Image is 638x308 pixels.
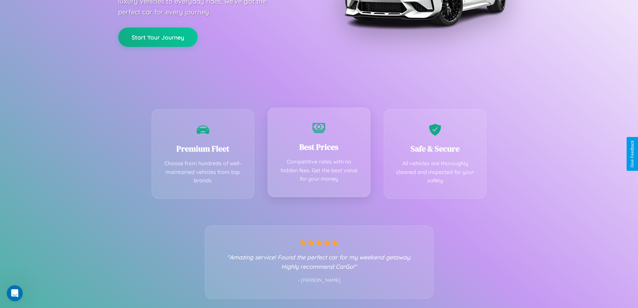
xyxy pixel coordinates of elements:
p: All vehicles are thoroughly cleaned and inspected for your safety [394,159,476,185]
h3: Premium Fleet [162,143,244,154]
div: Give Feedback [630,140,635,168]
p: - [PERSON_NAME] [219,276,420,285]
h3: Safe & Secure [394,143,476,154]
p: Competitive rates with no hidden fees. Get the best value for your money [278,158,360,183]
iframe: Intercom live chat [7,285,23,301]
p: "Amazing service! Found the perfect car for my weekend getaway. Highly recommend CarGo!" [219,252,420,271]
button: Start Your Journey [118,27,198,47]
h3: Best Prices [278,141,360,152]
p: Choose from hundreds of well-maintained vehicles from top brands [162,159,244,185]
